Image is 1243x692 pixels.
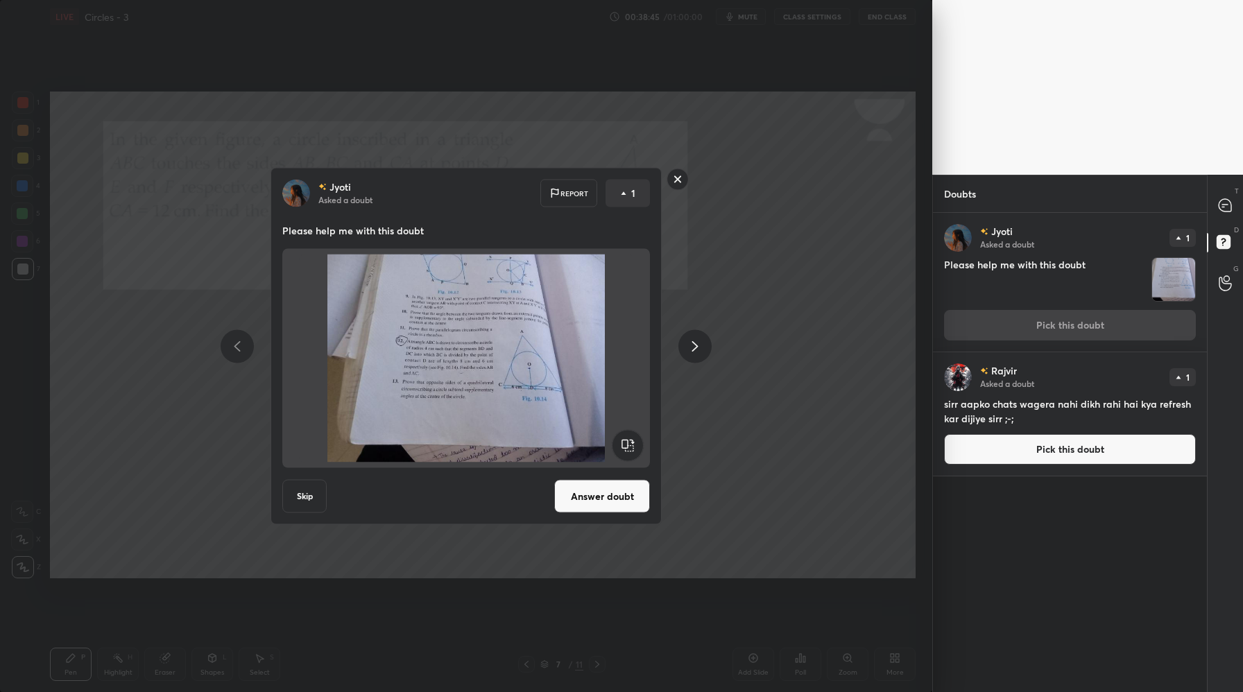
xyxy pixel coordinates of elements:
img: no-rating-badge.077c3623.svg [318,183,327,191]
p: 1 [1186,373,1190,381]
img: 3c957b8af6c542f2aafab5e60de041a8.jpg [282,180,310,207]
p: Jyoti [991,226,1013,237]
div: grid [933,213,1207,692]
img: c58f1784ef4049b399c21c1a47f6a290.jpg [944,363,972,391]
div: Report [540,180,597,207]
p: T [1235,186,1239,196]
img: 1759837206N45A06.JPEG [1152,258,1195,301]
p: Asked a doubt [318,194,372,205]
button: Answer doubt [554,480,650,513]
button: Skip [282,480,327,513]
p: Asked a doubt [980,378,1034,389]
p: Please help me with this doubt [282,224,650,238]
p: D [1234,225,1239,235]
p: 1 [1186,234,1190,242]
img: 3c957b8af6c542f2aafab5e60de041a8.jpg [944,224,972,252]
p: Doubts [933,175,987,212]
p: G [1233,263,1239,274]
h4: Please help me with this doubt [944,257,1146,302]
img: no-rating-badge.077c3623.svg [980,367,988,375]
p: Rajvir [991,365,1017,377]
img: no-rating-badge.077c3623.svg [980,228,988,236]
p: 1 [631,187,635,200]
img: 1759837206N45A06.JPEG [299,254,633,462]
button: Pick this doubt [944,434,1196,465]
p: Jyoti [329,182,351,193]
h4: sirr aapko chats wagera nahi dikh rahi hai kya refresh kar dijiye sirr ;-; [944,397,1196,426]
p: Asked a doubt [980,239,1034,250]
